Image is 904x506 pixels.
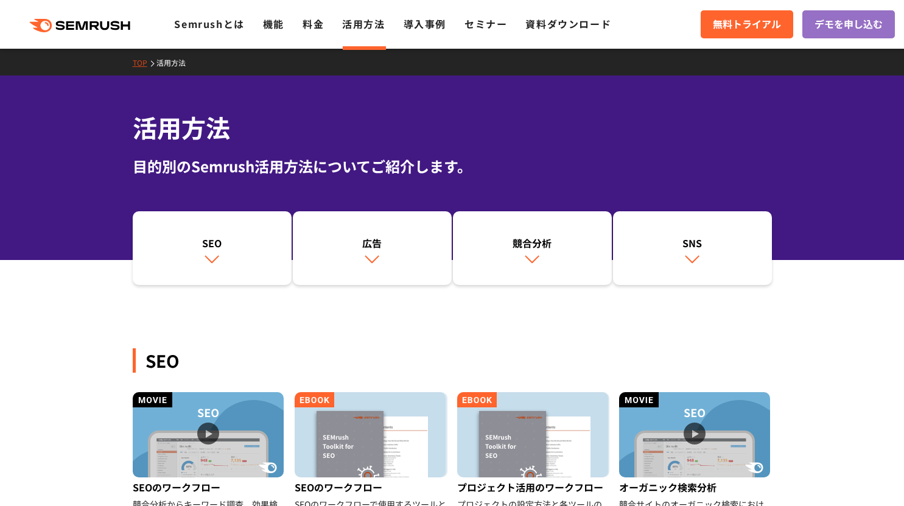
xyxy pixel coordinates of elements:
a: 料金 [303,16,324,31]
div: SNS [619,236,766,250]
div: オーガニック検索分析 [619,477,772,497]
div: 競合分析 [459,236,606,250]
a: 競合分析 [453,211,612,286]
div: プロジェクト活用のワークフロー [457,477,610,497]
a: Semrushとは [174,16,244,31]
div: SEO [139,236,286,250]
span: 無料トライアル [713,16,781,32]
h1: 活用方法 [133,110,772,146]
a: 無料トライアル [701,10,793,38]
a: 機能 [263,16,284,31]
a: 活用方法 [156,57,195,68]
span: デモを申し込む [815,16,883,32]
a: SNS [613,211,772,286]
div: SEO [133,348,772,373]
a: TOP [133,57,156,68]
a: 導入事例 [404,16,446,31]
a: 広告 [293,211,452,286]
div: SEOのワークフロー [295,477,447,497]
div: 目的別のSemrush活用方法についてご紹介します。 [133,155,772,177]
a: 資料ダウンロード [525,16,611,31]
div: 広告 [299,236,446,250]
a: SEO [133,211,292,286]
div: SEOのワークフロー [133,477,286,497]
a: セミナー [464,16,507,31]
a: 活用方法 [342,16,385,31]
a: デモを申し込む [802,10,895,38]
